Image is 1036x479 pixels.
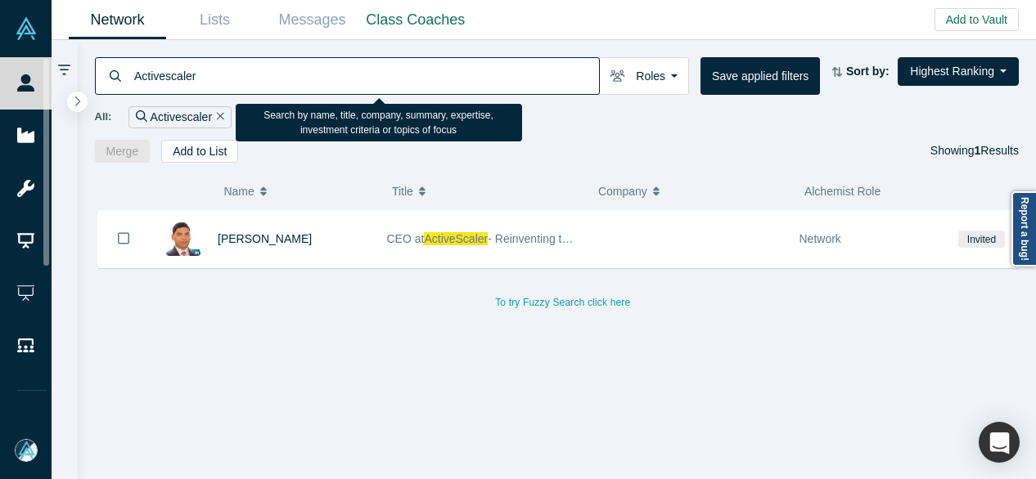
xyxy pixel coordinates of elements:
button: Bookmark [98,210,149,267]
span: ActiveScaler [424,232,488,245]
button: Remove Filter [212,108,224,127]
span: CEO at [387,232,425,245]
button: Add to Vault [935,8,1019,31]
button: Title [392,174,581,208]
span: Network [800,232,841,245]
button: Highest Ranking [898,57,1019,86]
div: Activescaler [128,106,231,128]
strong: Sort by: [846,65,890,78]
button: Merge [95,140,151,163]
button: To try Fuzzy Search click here [484,292,642,313]
a: [PERSON_NAME] [218,232,312,245]
a: Network [69,1,166,39]
span: Alchemist Role [804,185,881,198]
span: Title [392,174,413,208]
strong: 1 [975,144,981,157]
button: Name [223,174,375,208]
span: - Reinventing transportation service for travelers, entrepreneur, and speaker [488,232,872,245]
div: Showing [930,140,1019,163]
img: Mia Scott's Account [15,439,38,462]
img: Abhay Jain's Profile Image [166,222,200,256]
a: Lists [166,1,264,39]
span: Invited [958,231,1004,248]
button: Company [598,174,787,208]
input: Search by name, title, company, summary, expertise, investment criteria or topics of focus [133,56,599,95]
a: Report a bug! [1011,191,1036,266]
button: Roles [599,57,689,95]
img: Alchemist Vault Logo [15,17,38,40]
button: Add to List [161,140,238,163]
a: Messages [264,1,361,39]
a: Class Coaches [361,1,471,39]
span: Results [975,144,1019,157]
span: Name [223,174,254,208]
button: Save applied filters [700,57,820,95]
span: All: [95,109,112,125]
span: Company [598,174,647,208]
